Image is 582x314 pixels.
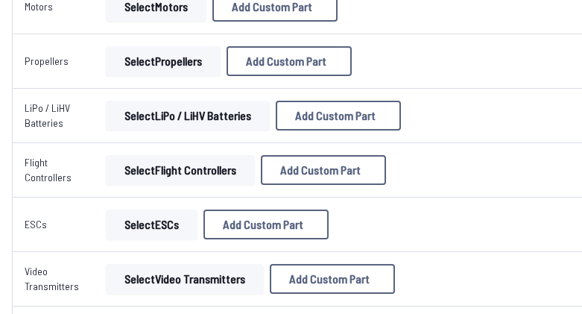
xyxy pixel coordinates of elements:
button: Add Custom Part [276,101,401,131]
button: SelectVideo Transmitters [106,264,264,294]
button: SelectPropellers [106,46,221,76]
span: Add Custom Part [295,110,376,122]
a: SelectLiPo / LiHV Batteries [103,101,273,131]
button: Add Custom Part [261,155,386,185]
a: ESCs [25,218,47,230]
a: SelectPropellers [103,46,224,76]
a: Flight Controllers [25,156,72,183]
a: SelectFlight Controllers [103,155,258,185]
button: Add Custom Part [227,46,352,76]
span: Add Custom Part [289,273,370,285]
button: SelectLiPo / LiHV Batteries [106,101,270,131]
a: Propellers [25,54,69,67]
button: SelectFlight Controllers [106,155,255,185]
button: Add Custom Part [203,210,329,239]
button: Add Custom Part [270,264,395,294]
span: Add Custom Part [280,164,361,176]
span: Add Custom Part [223,219,303,230]
a: SelectESCs [103,210,200,239]
a: Video Transmitters [25,265,79,292]
span: Add Custom Part [246,55,326,67]
a: SelectVideo Transmitters [103,264,267,294]
button: SelectESCs [106,210,197,239]
a: LiPo / LiHV Batteries [25,101,70,129]
span: Add Custom Part [232,1,312,13]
